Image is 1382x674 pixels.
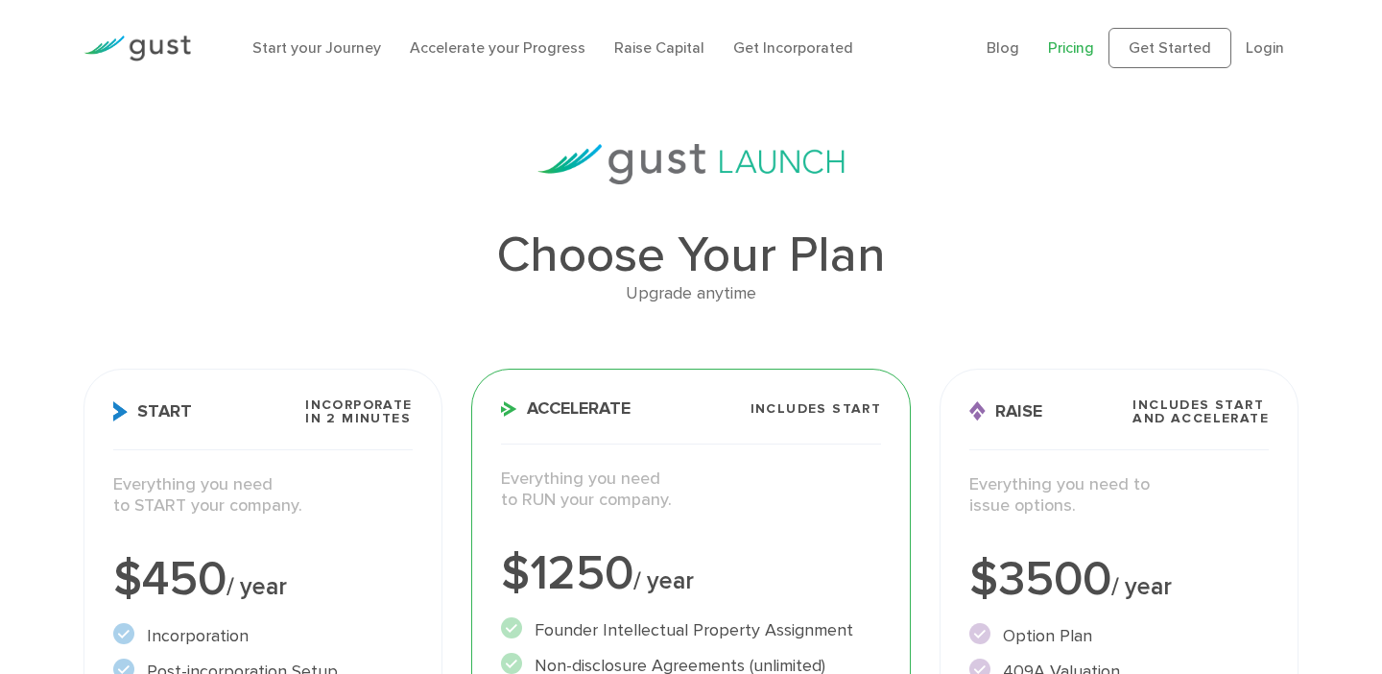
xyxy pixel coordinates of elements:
span: / year [1111,572,1172,601]
a: Get Started [1108,28,1231,68]
p: Everything you need to issue options. [969,474,1269,518]
img: Raise Icon [969,401,986,421]
a: Blog [987,38,1019,57]
li: Option Plan [969,623,1269,649]
a: Pricing [1048,38,1094,57]
a: Get Incorporated [733,38,853,57]
h1: Choose Your Plan [83,230,1299,280]
p: Everything you need to RUN your company. [501,469,882,512]
a: Accelerate your Progress [410,38,585,57]
span: Incorporate in 2 Minutes [305,398,412,425]
span: / year [226,572,287,601]
span: Includes START [751,402,882,416]
span: Accelerate [501,400,631,418]
div: $3500 [969,556,1269,604]
span: Includes START and ACCELERATE [1132,398,1269,425]
img: Accelerate Icon [501,401,517,417]
img: Gust Logo [83,36,191,61]
a: Start your Journey [252,38,381,57]
span: / year [633,566,694,595]
span: Raise [969,401,1042,421]
a: Raise Capital [614,38,704,57]
img: gust-launch-logos.svg [537,144,845,184]
p: Everything you need to START your company. [113,474,413,518]
a: Login [1246,38,1284,57]
div: $1250 [501,550,882,598]
li: Incorporation [113,623,413,649]
div: $450 [113,556,413,604]
li: Founder Intellectual Property Assignment [501,617,882,643]
div: Upgrade anytime [83,280,1299,308]
img: Start Icon X2 [113,401,128,421]
span: Start [113,401,192,421]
